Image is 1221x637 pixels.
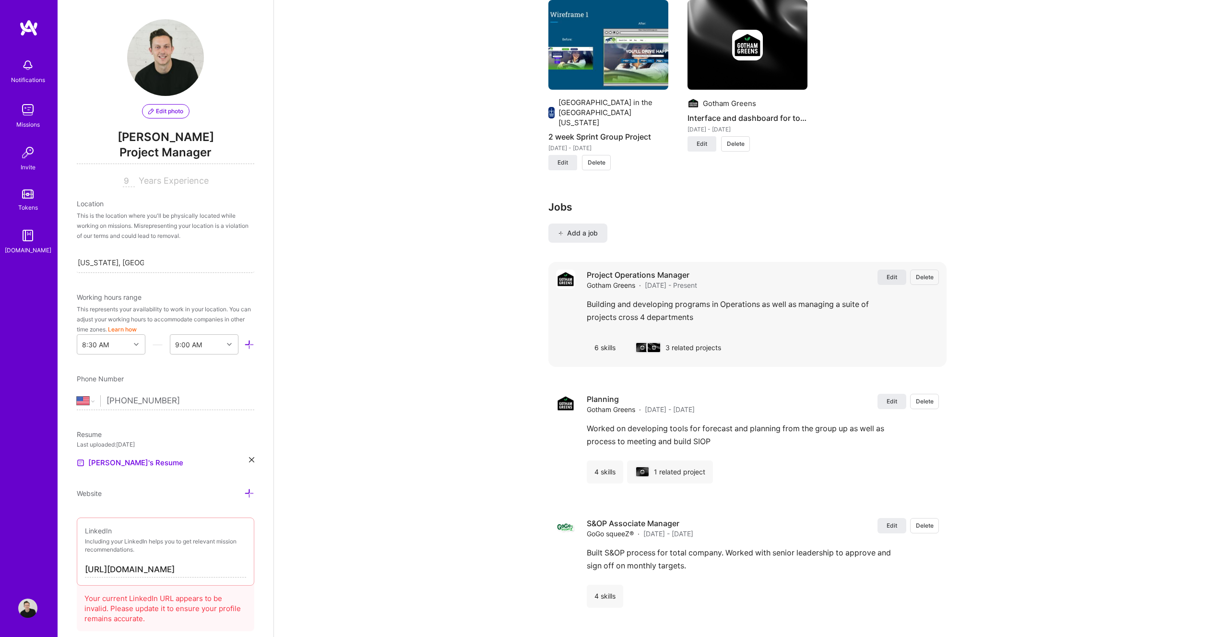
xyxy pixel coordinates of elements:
[557,158,568,167] span: Edit
[108,324,137,334] button: Learn how
[153,340,163,350] i: icon HorizontalInLineDivider
[227,342,232,347] i: icon Chevron
[77,211,254,241] div: This is the location where you'll be physically located while working on missions. Misrepresentin...
[627,460,713,484] div: 1 related project
[887,273,897,281] span: Edit
[639,280,641,290] span: ·
[727,140,745,148] span: Delete
[645,280,697,290] span: [DATE] - Present
[556,518,575,537] img: Company logo
[148,108,154,114] i: icon PencilPurple
[16,119,40,130] div: Missions
[916,397,934,405] span: Delete
[175,340,202,350] div: 9:00 AM
[697,140,707,148] span: Edit
[558,231,563,236] i: icon PlusBlack
[688,112,807,124] h4: Interface and dashboard for total company forecasting and Planning
[643,529,693,539] span: [DATE] - [DATE]
[127,19,204,96] img: User Avatar
[22,189,34,199] img: tokens
[77,459,84,467] img: Resume
[638,529,640,539] span: ·
[82,340,109,350] div: 8:30 AM
[5,245,51,255] div: [DOMAIN_NAME]
[77,430,102,438] span: Resume
[18,143,37,162] img: Invite
[148,107,183,116] span: Edit photo
[587,336,623,359] div: 6 skills
[19,19,38,36] img: logo
[652,346,656,350] img: Company logo
[588,158,605,167] span: Delete
[640,470,644,474] img: Company logo
[77,439,254,449] div: Last uploaded: [DATE]
[645,404,695,414] span: [DATE] - [DATE]
[548,143,668,153] div: [DATE] - [DATE]
[18,202,38,212] div: Tokens
[21,162,36,172] div: Invite
[18,226,37,245] img: guide book
[587,518,693,529] h4: S&OP Associate Manager
[134,342,139,347] i: icon Chevron
[556,270,575,289] img: Company logo
[636,343,649,353] img: cover
[77,144,254,164] span: Project Manager
[587,460,623,484] div: 4 skills
[558,97,668,128] div: [GEOGRAPHIC_DATA] in the [GEOGRAPHIC_DATA][US_STATE]
[18,56,37,75] img: bell
[648,343,660,353] img: cover
[916,273,934,281] span: Delete
[77,489,102,497] span: Website
[85,538,246,554] p: Including your LinkedIn helps you to get relevant mission recommendations.
[916,521,934,530] span: Delete
[77,375,124,383] span: Phone Number
[11,75,45,85] div: Notifications
[139,176,209,186] span: Years Experience
[636,467,649,477] img: cover
[123,176,135,187] input: XX
[107,387,254,415] input: +1 (000) 000-0000
[640,346,644,350] img: Company logo
[85,527,112,535] span: LinkedIn
[627,336,729,359] div: 3 related projects
[77,304,254,334] div: This represents your availability to work in your location. You can adjust your working hours to ...
[548,201,947,213] h3: Jobs
[77,582,254,631] div: Your current LinkedIn URL appears to be invalid. Please update it to ensure your profile remains ...
[587,529,634,539] span: GoGo squeeZ®
[18,100,37,119] img: teamwork
[77,293,142,301] span: Working hours range
[587,270,697,280] h4: Project Operations Manager
[77,457,183,469] a: [PERSON_NAME]'s Resume
[77,199,254,209] div: Location
[639,404,641,414] span: ·
[18,599,37,618] img: User Avatar
[558,228,598,238] span: Add a job
[249,457,254,462] i: icon Close
[587,404,635,414] span: Gotham Greens
[556,394,575,413] img: Company logo
[887,397,897,405] span: Edit
[703,98,756,108] div: Gotham Greens
[587,585,623,608] div: 4 skills
[77,130,254,144] span: [PERSON_NAME]
[587,394,695,404] h4: Planning
[587,280,635,290] span: Gotham Greens
[732,30,763,60] img: Company logo
[688,97,699,109] img: Company logo
[887,521,897,530] span: Edit
[688,124,807,134] div: [DATE] - [DATE]
[548,130,668,143] h4: 2 week Sprint Group Project
[548,107,555,118] img: Company logo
